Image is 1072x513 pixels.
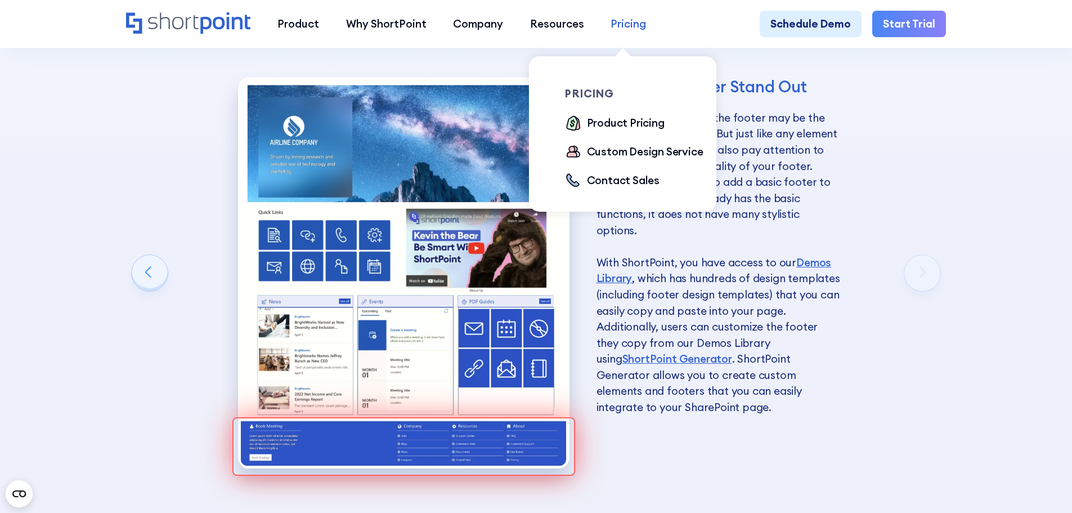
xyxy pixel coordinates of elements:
img: Modern SharePoint Design for footers [238,77,569,469]
a: Contact Sales [565,172,660,190]
a: Pricing [598,11,660,38]
div: Why ShortPoint [346,16,427,32]
a: Home [126,12,250,35]
div: Chat-Widget [1016,459,1072,513]
a: Company [439,11,517,38]
div: Company [453,16,503,32]
div: Pricing [611,16,646,32]
div: Product [277,16,319,32]
a: Custom Design Service [565,144,703,162]
div: Product Pricing [587,115,665,131]
a: Schedule Demo [760,11,862,38]
div: Contact Sales [587,172,660,189]
div: pricing [565,88,715,99]
a: Product Pricing [565,115,664,133]
p: When creating a page, the footer may be the last thing on your mind. But just like any element on... [596,110,841,416]
a: Demos Library [596,256,832,286]
div: Resources [530,16,584,32]
a: Start Trial [872,11,946,38]
a: ShortPoint Generator [622,352,732,365]
iframe: Chat Widget [1016,459,1072,513]
div: Custom Design Service [587,144,703,160]
button: Open CMP widget [6,480,33,507]
a: Resources [517,11,598,38]
div: Previous slide [132,255,168,291]
a: Product [264,11,333,38]
a: Why ShortPoint [333,11,440,38]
